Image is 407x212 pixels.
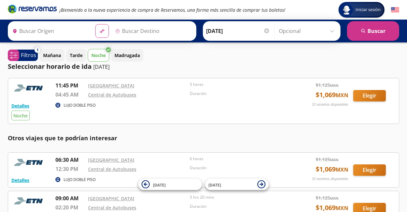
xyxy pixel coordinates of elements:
p: 33 asientos disponibles [312,102,348,107]
p: Duración [190,165,288,171]
small: MXN [336,204,348,212]
span: $ 1,125 [316,82,339,88]
span: Noche [13,113,28,119]
button: Detalles [11,102,29,109]
button: Detalles [11,177,29,184]
span: $ 1,069 [316,164,348,174]
a: Central de Autobuses [88,204,136,211]
a: [GEOGRAPHIC_DATA] [88,195,134,202]
img: RESERVAMOS [11,156,47,169]
a: Central de Autobuses [88,166,136,172]
a: Central de Autobuses [88,92,136,98]
p: Noche [91,52,106,59]
span: $ 1,069 [316,90,348,100]
p: 12:30 PM [55,165,85,173]
p: Duración [190,91,288,97]
button: Madrugada [111,49,143,62]
span: Iniciar sesión [353,7,383,13]
p: 6 horas [190,156,288,162]
button: [DATE] [138,179,202,190]
img: RESERVAMOS [11,82,47,95]
button: Tarde [66,49,86,62]
small: MXN [330,83,339,88]
small: MXN [336,92,348,99]
em: ¡Bienvenido a la nueva experiencia de compra de Reservamos, una forma más sencilla de comprar tus... [59,7,285,13]
p: Duración [190,204,288,209]
button: Buscar [347,21,399,41]
p: 09:00 AM [55,194,85,202]
p: 5 hrs 20 mins [190,194,288,200]
img: RESERVAMOS [11,194,47,207]
p: Seleccionar horario de ida [8,62,92,71]
p: Madrugada [114,52,140,59]
input: Buscar Origen [10,23,90,39]
span: [DATE] [153,182,166,188]
small: MXN [330,157,339,162]
p: LUJO DOBLE PISO [64,102,96,108]
button: Noche [88,49,109,62]
span: 1 [37,47,38,53]
a: [GEOGRAPHIC_DATA] [88,83,134,89]
input: Opcional [279,23,337,39]
p: LUJO DOBLE PISO [64,177,96,183]
input: Buscar Destino [113,23,193,39]
button: Mañana [39,49,65,62]
p: Filtros [21,51,36,59]
p: 11:45 PM [55,82,85,89]
p: 02:20 PM [55,204,85,211]
span: $ 1,125 [316,194,339,201]
button: [DATE] [205,179,269,190]
p: Otros viajes que te podrían interesar [8,134,399,143]
span: [DATE] [208,182,221,188]
a: Brand Logo [8,4,57,16]
button: 1Filtros [8,50,38,61]
a: [GEOGRAPHIC_DATA] [88,157,134,163]
p: Tarde [70,52,83,59]
p: Mañana [43,52,61,59]
small: MXN [330,196,339,201]
p: [DATE] [93,63,110,71]
i: Brand Logo [8,4,57,14]
input: Elegir Fecha [206,23,270,39]
button: Elegir [353,164,386,176]
p: 06:30 AM [55,156,85,164]
button: English [391,6,399,14]
p: 5 horas [190,82,288,87]
p: 33 asientos disponibles [312,176,348,182]
button: Elegir [353,90,386,101]
p: 04:45 AM [55,91,85,98]
small: MXN [336,166,348,173]
span: $ 1,125 [316,156,339,163]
